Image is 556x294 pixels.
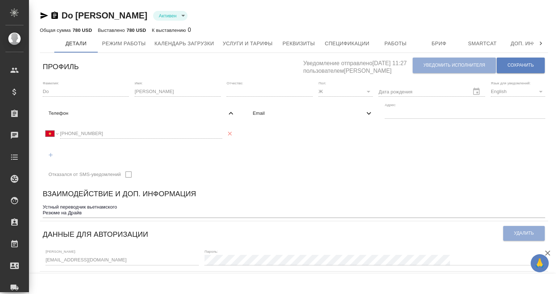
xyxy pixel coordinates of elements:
button: Сохранить [497,58,545,73]
button: Активен [157,13,179,19]
span: 🙏 [534,256,546,271]
div: English [491,87,545,97]
span: Smartcat [465,39,500,48]
span: Телефон [49,110,227,117]
span: Реквизиты [281,39,316,48]
div: Ж [319,87,373,97]
div: 0 [152,26,191,34]
button: 🙏 [531,254,549,272]
div: Активен [153,11,188,21]
span: Доп. инфо [509,39,543,48]
label: Отчество: [227,81,243,85]
h6: Профиль [43,61,79,72]
span: Спецификации [325,39,369,48]
p: 780 USD [127,28,146,33]
span: Бриф [422,39,456,48]
span: Услуги и тарифы [223,39,273,48]
button: Скопировать ссылку для ЯМессенджера [40,11,49,20]
span: Календарь загрузки [155,39,214,48]
span: Работы [378,39,413,48]
span: Сохранить [507,62,534,68]
p: Общая сумма [40,28,72,33]
label: Пароль: [205,250,218,253]
span: Отказался от SMS-уведомлений [49,171,121,178]
div: Email [247,105,379,121]
a: Do [PERSON_NAME] [62,10,147,20]
span: Режим работы [102,39,146,48]
button: Скопировать ссылку [50,11,59,20]
h6: Данные для авторизации [43,228,148,240]
span: Детали [59,39,93,48]
div: Телефон [43,105,241,121]
label: Адрес: [385,103,396,107]
p: К выставлению [152,28,188,33]
p: 780 USD [72,28,92,33]
label: Язык для уведомлений: [491,81,531,85]
label: Имя: [135,81,143,85]
p: Выставлено [98,28,127,33]
label: Фамилия: [43,81,59,85]
h6: Взаимодействие и доп. информация [43,188,196,199]
label: [PERSON_NAME]: [46,250,76,253]
textarea: Устный переводчик вьетнамского Резюме на Драйв [43,204,545,215]
h5: Уведомление отправлено [DATE] 11:27 пользователем [PERSON_NAME] [303,56,412,75]
span: Email [253,110,364,117]
label: Пол: [319,81,326,85]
